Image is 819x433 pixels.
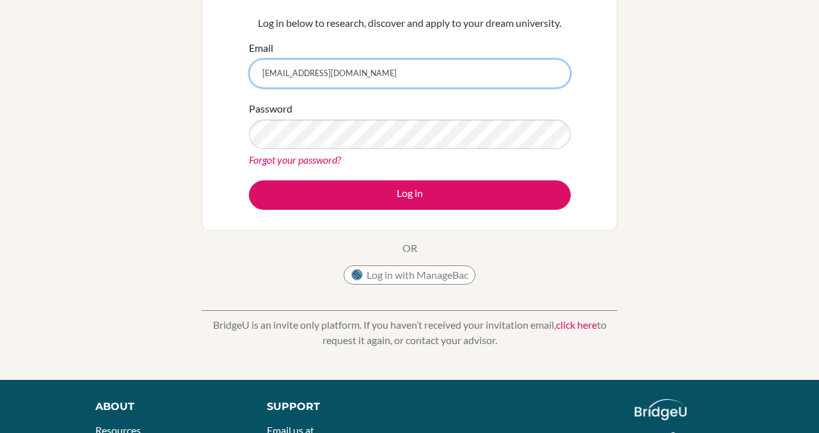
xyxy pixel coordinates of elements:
[344,265,475,285] button: Log in with ManageBac
[249,40,273,56] label: Email
[249,101,292,116] label: Password
[402,240,417,256] p: OR
[249,154,341,166] a: Forgot your password?
[267,399,397,414] div: Support
[249,15,571,31] p: Log in below to research, discover and apply to your dream university.
[249,180,571,210] button: Log in
[556,319,597,331] a: click here
[635,399,687,420] img: logo_white@2x-f4f0deed5e89b7ecb1c2cc34c3e3d731f90f0f143d5ea2071677605dd97b5244.png
[95,399,238,414] div: About
[202,317,617,348] p: BridgeU is an invite only platform. If you haven’t received your invitation email, to request it ...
